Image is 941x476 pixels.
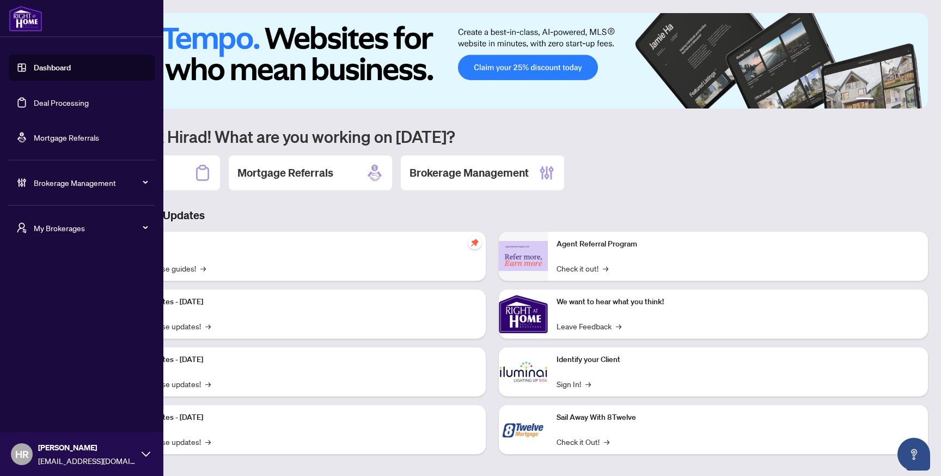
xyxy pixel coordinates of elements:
p: Platform Updates - [DATE] [114,412,477,424]
button: 6 [913,98,917,102]
span: user-switch [16,222,27,233]
span: → [200,262,206,274]
img: We want to hear what you think! [499,290,548,339]
button: 3 [887,98,891,102]
button: 1 [856,98,873,102]
h1: Welcome back Hirad! What are you working on [DATE]? [57,126,928,147]
img: Identify your Client [499,347,548,396]
a: Check it out!→ [557,262,608,274]
span: HR [15,447,29,462]
a: Leave Feedback→ [557,320,621,332]
img: Agent Referral Program [499,241,548,271]
p: Identify your Client [557,354,919,366]
h2: Brokerage Management [410,165,529,180]
span: → [616,320,621,332]
p: Sail Away With 8Twelve [557,412,919,424]
a: Check it Out!→ [557,436,609,448]
span: → [603,262,608,274]
p: Platform Updates - [DATE] [114,354,477,366]
a: Mortgage Referrals [34,132,99,142]
p: Agent Referral Program [557,238,919,250]
span: → [585,378,591,390]
a: Dashboard [34,63,71,73]
span: My Brokerages [34,222,147,234]
img: Sail Away With 8Twelve [499,405,548,454]
p: We want to hear what you think! [557,296,919,308]
span: → [205,320,211,332]
span: pushpin [468,236,481,249]
h2: Mortgage Referrals [237,165,333,180]
img: Slide 0 [57,13,928,109]
span: → [205,378,211,390]
span: → [205,436,211,448]
button: 4 [895,98,900,102]
span: [EMAIL_ADDRESS][DOMAIN_NAME] [38,455,136,467]
span: → [604,436,609,448]
img: logo [9,5,42,32]
a: Sign In!→ [557,378,591,390]
span: [PERSON_NAME] [38,442,136,454]
p: Platform Updates - [DATE] [114,296,477,308]
p: Self-Help [114,238,477,250]
button: 5 [904,98,908,102]
h3: Brokerage & Industry Updates [57,208,928,223]
button: Open asap [897,438,930,471]
span: Brokerage Management [34,177,147,189]
button: 2 [878,98,882,102]
a: Deal Processing [34,98,89,107]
